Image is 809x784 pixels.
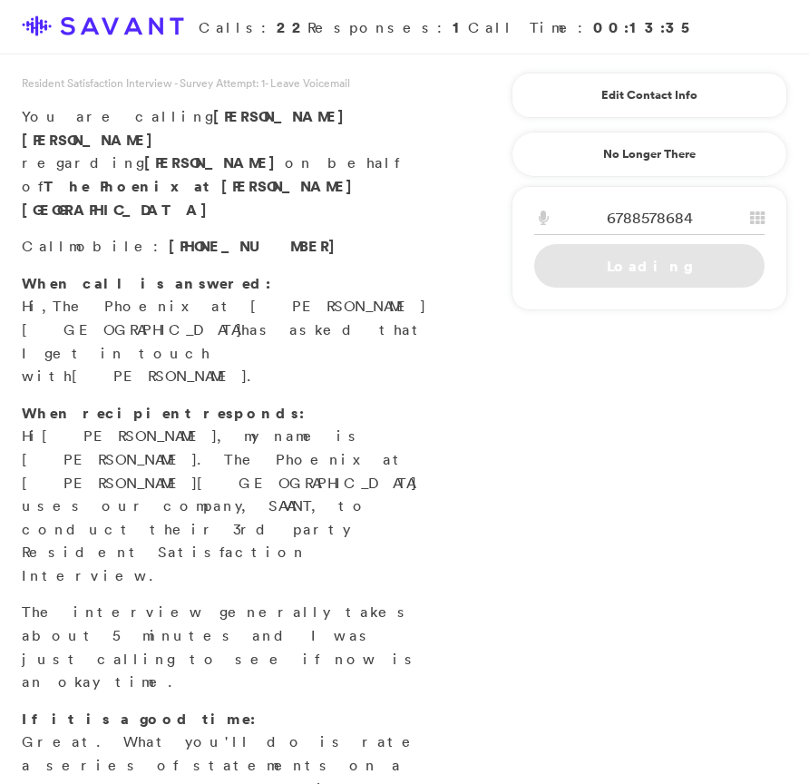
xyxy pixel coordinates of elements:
p: Hi , my name is [PERSON_NAME]. The Phoenix at [PERSON_NAME][GEOGRAPHIC_DATA] uses our company, SA... [22,402,443,588]
span: [PERSON_NAME] [22,130,162,150]
p: Call : [22,235,443,259]
strong: If it is a good time: [22,709,256,729]
span: mobile [69,237,153,255]
strong: 22 [277,17,307,37]
p: Hi, has asked that I get in touch with . [22,272,443,388]
span: [PERSON_NAME] [72,367,247,385]
a: No Longer There [512,132,787,177]
a: Loading [534,244,765,288]
span: The Phoenix at [PERSON_NAME][GEOGRAPHIC_DATA] [22,297,425,338]
strong: The Phoenix at [PERSON_NAME][GEOGRAPHIC_DATA] [22,176,362,220]
strong: 00:13:35 [593,17,697,37]
strong: 1 [453,17,468,37]
strong: When call is answered: [22,273,271,293]
span: [PHONE_NUMBER] [169,236,345,256]
p: You are calling regarding on behalf of [22,105,443,221]
a: Edit Contact Info [534,81,765,110]
p: The interview generally takes about 5 minutes and I was just calling to see if now is an okay time. [22,601,443,693]
span: [PERSON_NAME] [213,106,354,126]
span: Resident Satisfaction Interview - Survey Attempt: 1 - Leave Voicemail [22,75,350,91]
strong: [PERSON_NAME] [144,152,285,172]
span: [PERSON_NAME] [42,426,217,445]
strong: When recipient responds: [22,403,305,423]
